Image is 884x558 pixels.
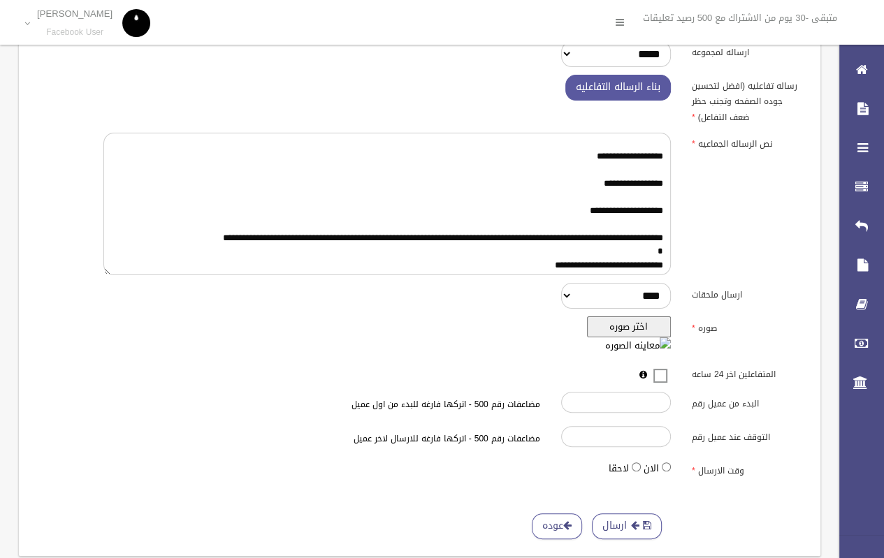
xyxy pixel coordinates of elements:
small: Facebook User [37,27,113,38]
label: التوقف عند عميل رقم [681,426,812,446]
label: الان [644,460,659,477]
label: وقت الارسال [681,460,812,479]
label: نص الرساله الجماعيه [681,133,812,152]
button: بناء الرساله التفاعليه [565,75,671,101]
label: ارسال ملحقات [681,283,812,302]
label: البدء من عميل رقم [681,392,812,411]
label: رساله تفاعليه (افضل لتحسين جوده الصفحه وتجنب حظر ضعف التفاعل) [681,75,812,125]
img: معاينه الصوره [605,337,671,354]
p: [PERSON_NAME] [37,8,113,19]
button: ارسال [592,513,662,539]
label: المتفاعلين اخر 24 ساعه [681,363,812,383]
h6: مضاعفات رقم 500 - اتركها فارغه للبدء من اول عميل [234,400,540,409]
button: اختر صوره [587,316,671,337]
a: عوده [532,513,582,539]
h6: مضاعفات رقم 500 - اتركها فارغه للارسال لاخر عميل [234,434,540,443]
label: صوره [681,316,812,336]
label: لاحقا [609,460,629,477]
